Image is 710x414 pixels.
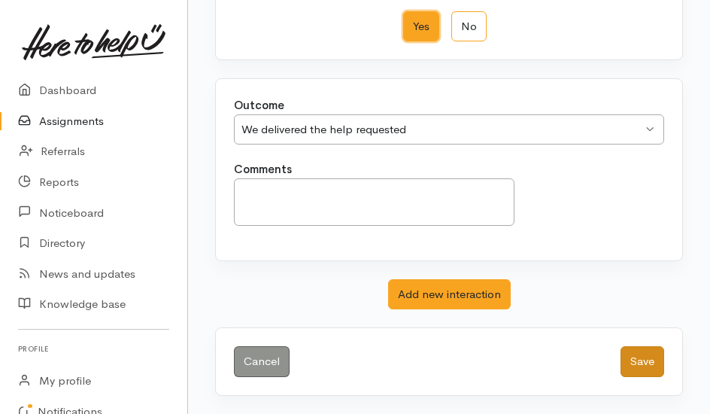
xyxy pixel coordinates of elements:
button: Add new interaction [388,279,511,310]
button: Save [620,346,664,377]
label: Comments [234,161,292,178]
h6: Profile [18,339,169,359]
label: Outcome [234,97,284,114]
div: We delivered the help requested [241,121,642,139]
a: Cancel [234,346,290,377]
label: No [451,11,487,42]
label: Yes [403,11,439,42]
